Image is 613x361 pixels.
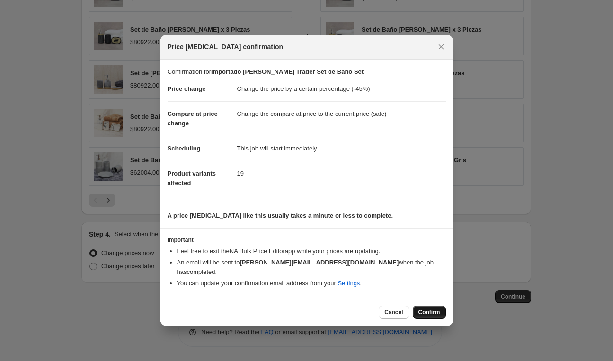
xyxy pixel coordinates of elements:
b: Importado [PERSON_NAME] Trader Set de Baño Set [211,68,364,75]
li: Feel free to exit the NA Bulk Price Editor app while your prices are updating. [177,247,446,256]
button: Confirm [413,306,446,319]
span: Confirm [418,308,440,316]
button: Close [435,40,448,53]
dd: Change the price by a certain percentage (-45%) [237,77,446,101]
dd: This job will start immediately. [237,136,446,161]
span: Compare at price change [168,110,218,127]
dd: Change the compare at price to the current price (sale) [237,101,446,126]
span: Price [MEDICAL_DATA] confirmation [168,42,284,52]
b: A price [MEDICAL_DATA] like this usually takes a minute or less to complete. [168,212,393,219]
h3: Important [168,236,446,244]
span: Product variants affected [168,170,216,186]
span: Cancel [384,308,403,316]
li: An email will be sent to when the job has completed . [177,258,446,277]
span: Price change [168,85,206,92]
p: Confirmation for [168,67,446,77]
li: You can update your confirmation email address from your . [177,279,446,288]
span: Scheduling [168,145,201,152]
button: Cancel [379,306,409,319]
a: Settings [338,280,360,287]
dd: 19 [237,161,446,186]
b: [PERSON_NAME][EMAIL_ADDRESS][DOMAIN_NAME] [240,259,399,266]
